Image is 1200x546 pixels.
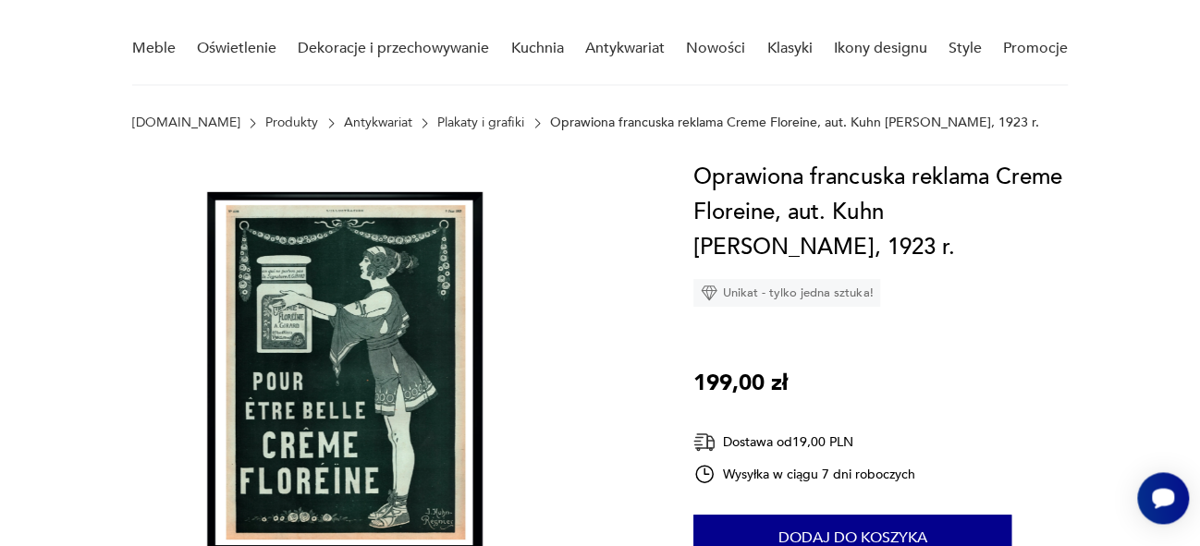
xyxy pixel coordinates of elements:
[132,115,240,130] a: [DOMAIN_NAME]
[132,13,176,84] a: Meble
[437,115,524,130] a: Plakaty i grafiki
[701,285,717,301] img: Ikona diamentu
[693,279,880,307] div: Unikat - tylko jedna sztuka!
[693,366,788,401] p: 199,00 zł
[550,115,1039,130] p: Oprawiona francuska reklama Creme Floreine, aut. Kuhn [PERSON_NAME], 1923 r.
[693,431,915,454] div: Dostawa od 19,00 PLN
[693,463,915,485] div: Wysyłka w ciągu 7 dni roboczych
[949,13,982,84] a: Style
[585,13,665,84] a: Antykwariat
[693,160,1068,265] h1: Oprawiona francuska reklama Creme Floreine, aut. Kuhn [PERSON_NAME], 1923 r.
[693,431,716,454] img: Ikona dostawy
[766,13,812,84] a: Klasyki
[1137,472,1189,524] iframe: Smartsupp widget button
[1003,13,1068,84] a: Promocje
[834,13,927,84] a: Ikony designu
[344,115,412,130] a: Antykwariat
[197,13,276,84] a: Oświetlenie
[686,13,745,84] a: Nowości
[298,13,489,84] a: Dekoracje i przechowywanie
[265,115,318,130] a: Produkty
[511,13,564,84] a: Kuchnia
